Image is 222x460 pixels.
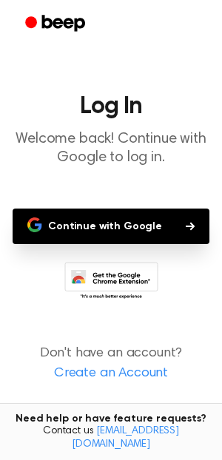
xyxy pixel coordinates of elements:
span: Contact us [9,425,213,451]
h1: Log In [12,95,210,118]
button: Continue with Google [13,209,209,244]
p: Don't have an account? [12,344,210,384]
a: Beep [15,10,98,38]
a: Create an Account [15,364,207,384]
p: By continuing, you agree to our and , and you opt in to receive emails from us. [12,402,210,442]
a: [EMAIL_ADDRESS][DOMAIN_NAME] [72,426,179,450]
p: Welcome back! Continue with Google to log in. [12,130,210,167]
